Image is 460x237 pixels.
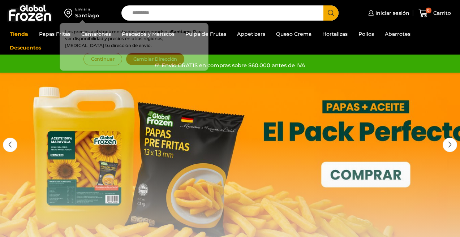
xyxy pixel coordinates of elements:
[6,27,32,41] a: Tienda
[6,41,45,55] a: Descuentos
[64,7,75,19] img: address-field-icon.svg
[35,27,74,41] a: Papas Fritas
[233,27,269,41] a: Appetizers
[75,12,99,19] div: Santiago
[366,6,409,20] a: Iniciar sesión
[374,9,409,17] span: Iniciar sesión
[319,27,351,41] a: Hortalizas
[381,27,414,41] a: Abarrotes
[355,27,378,41] a: Pollos
[417,5,453,22] a: 0 Carrito
[431,9,451,17] span: Carrito
[426,8,431,13] span: 0
[126,53,185,65] button: Cambiar Dirección
[272,27,315,41] a: Queso Crema
[171,29,191,34] strong: Santiago
[83,53,122,65] button: Continuar
[65,28,203,49] p: Los precios y el stock mostrados corresponden a . Para ver disponibilidad y precios en otras regi...
[75,7,99,12] div: Enviar a
[323,5,339,21] button: Search button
